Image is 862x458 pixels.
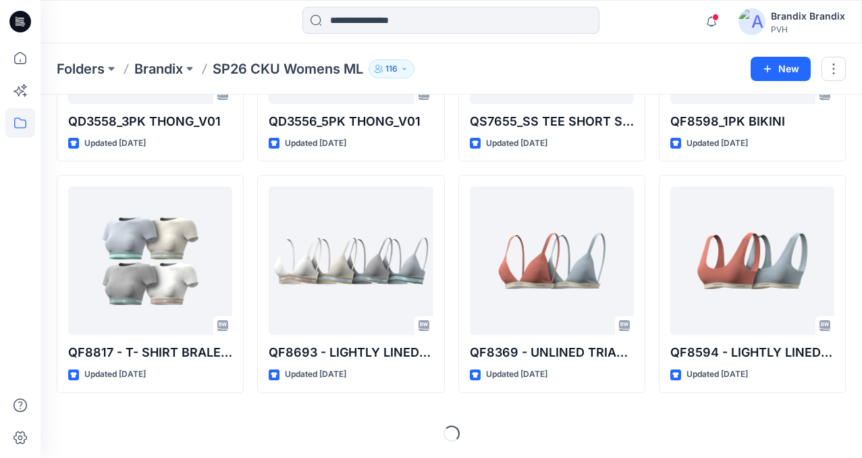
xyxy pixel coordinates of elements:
p: Updated [DATE] [285,367,346,382]
button: New [751,57,811,81]
p: QF8369 - UNLINED TRIANGLE [470,343,634,362]
p: Updated [DATE] [285,136,346,151]
p: Updated [DATE] [84,367,146,382]
a: QF8817 - T- SHIRT BRALETTE [68,186,232,335]
p: Updated [DATE] [486,367,547,382]
p: QF8594 - LIGHTLY LINED TRAINGLE BRALETTE [670,343,834,362]
p: QF8598_1PK BIKINI [670,112,834,131]
button: 116 [369,59,414,78]
p: SP26 CKU Womens ML [213,59,363,78]
a: QF8594 - LIGHTLY LINED TRAINGLE BRALETTE [670,186,834,335]
p: QF8693 - LIGHTLY LINED TRIANGLE [269,343,433,362]
p: QD3558_3PK THONG_V01 [68,112,232,131]
p: Updated [DATE] [686,136,748,151]
div: PVH [771,24,845,34]
a: Folders [57,59,105,78]
p: Updated [DATE] [84,136,146,151]
div: Brandix Brandix [771,8,845,24]
img: avatar [738,8,765,35]
p: QS7655_SS TEE SHORT SET [470,112,634,131]
a: QF8369 - UNLINED TRIANGLE [470,186,634,335]
a: QF8693 - LIGHTLY LINED TRIANGLE [269,186,433,335]
p: Updated [DATE] [686,367,748,382]
p: 116 [385,61,398,76]
a: Brandix [134,59,183,78]
p: QF8817 - T- SHIRT BRALETTE [68,343,232,362]
p: QD3556_5PK THONG_V01 [269,112,433,131]
p: Updated [DATE] [486,136,547,151]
